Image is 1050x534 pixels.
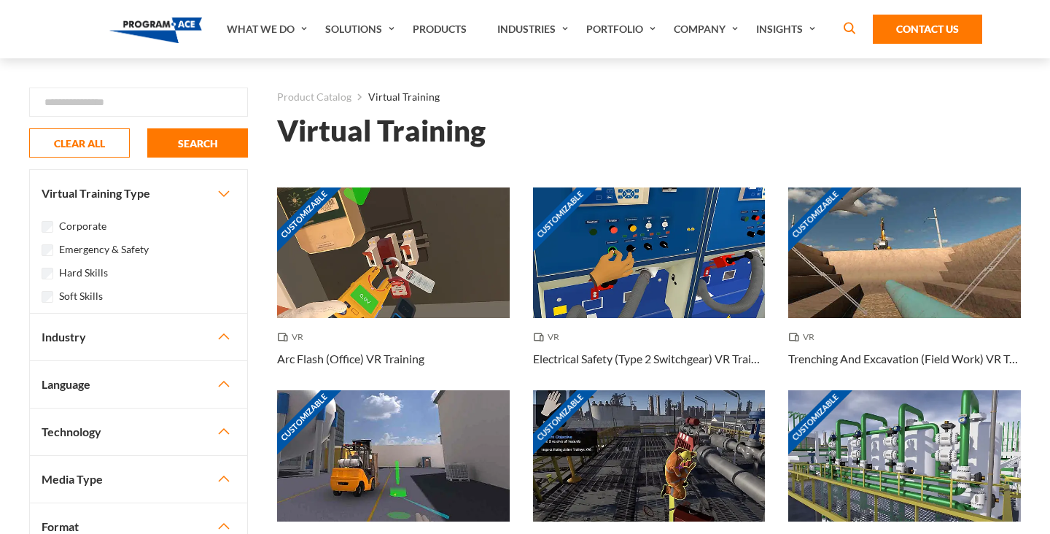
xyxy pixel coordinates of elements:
[42,244,53,256] input: Emergency & Safety
[30,314,247,360] button: Industry
[351,88,440,107] li: Virtual Training
[788,187,1021,390] a: Customizable Thumbnail - Trenching And Excavation (Field Work) VR Training VR Trenching And Excav...
[109,18,202,43] img: Program-Ace
[59,288,103,304] label: Soft Skills
[42,221,53,233] input: Corporate
[788,330,820,344] span: VR
[30,409,247,455] button: Technology
[533,187,766,390] a: Customizable Thumbnail - Electrical Safety (Type 2 Switchgear) VR Training VR Electrical Safety (...
[42,291,53,303] input: Soft Skills
[29,128,130,158] button: CLEAR ALL
[59,241,149,258] label: Emergency & Safety
[277,88,351,107] a: Product Catalog
[277,187,510,390] a: Customizable Thumbnail - Arc Flash (Office) VR Training VR Arc Flash (Office) VR Training
[533,350,766,368] h3: Electrical Safety (Type 2 Switchgear) VR Training
[30,170,247,217] button: Virtual Training Type
[788,350,1021,368] h3: Trenching And Excavation (Field Work) VR Training
[277,118,486,144] h1: Virtual Training
[42,268,53,279] input: Hard Skills
[873,15,982,44] a: Contact Us
[59,265,108,281] label: Hard Skills
[277,88,1021,107] nav: breadcrumb
[533,330,565,344] span: VR
[59,218,106,234] label: Corporate
[30,456,247,503] button: Media Type
[30,361,247,408] button: Language
[277,350,424,368] h3: Arc Flash (Office) VR Training
[277,330,309,344] span: VR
